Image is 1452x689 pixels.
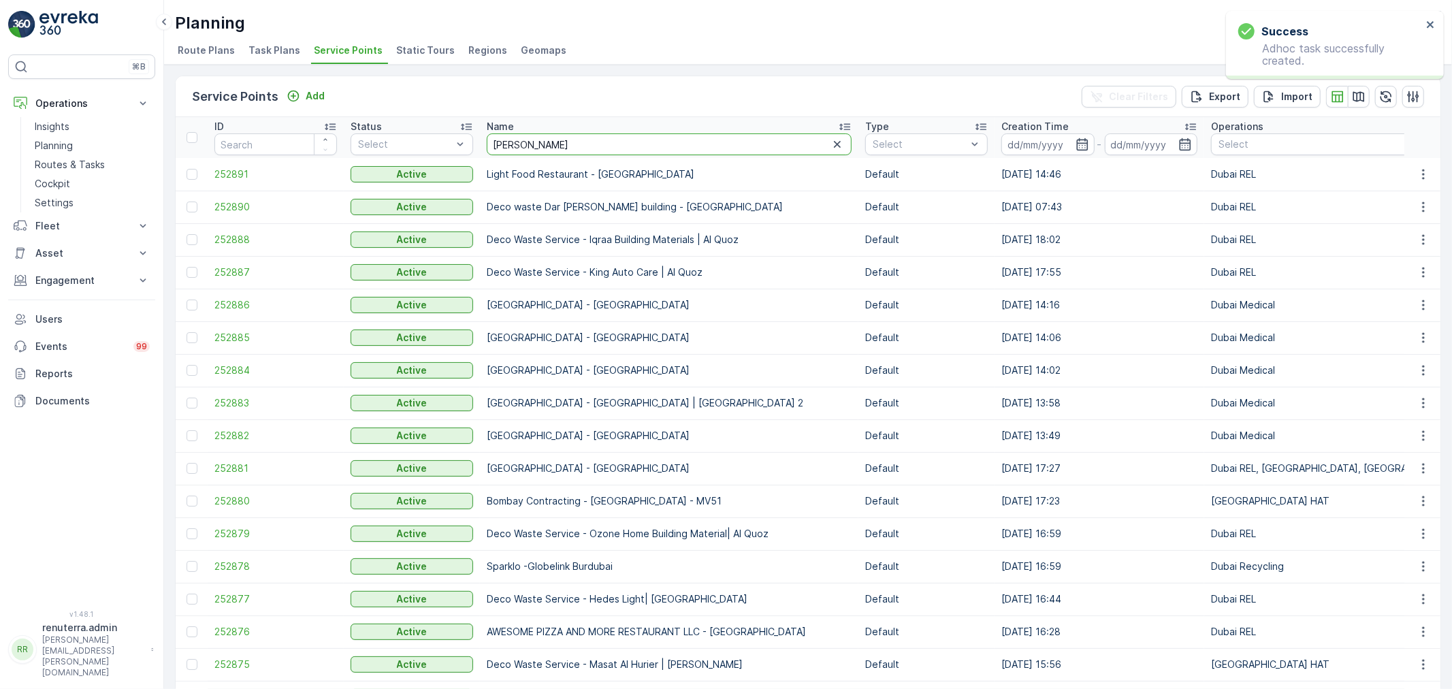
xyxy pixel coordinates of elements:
[192,87,278,106] p: Service Points
[480,321,858,354] td: [GEOGRAPHIC_DATA] - [GEOGRAPHIC_DATA]
[995,452,1204,485] td: [DATE] 17:27
[480,289,858,321] td: [GEOGRAPHIC_DATA] - [GEOGRAPHIC_DATA]
[187,169,197,180] div: Toggle Row Selected
[358,138,452,151] p: Select
[8,306,155,333] a: Users
[29,117,155,136] a: Insights
[42,635,144,678] p: [PERSON_NAME][EMAIL_ADDRESS][PERSON_NAME][DOMAIN_NAME]
[995,354,1204,387] td: [DATE] 14:02
[480,452,858,485] td: [GEOGRAPHIC_DATA] - [GEOGRAPHIC_DATA]
[521,44,566,57] span: Geomaps
[8,267,155,294] button: Engagement
[858,191,995,223] td: Default
[35,196,74,210] p: Settings
[178,44,235,57] span: Route Plans
[858,583,995,615] td: Default
[214,396,337,410] span: 252883
[351,120,382,133] p: Status
[187,365,197,376] div: Toggle Row Selected
[29,193,155,212] a: Settings
[214,658,337,671] span: 252875
[351,297,473,313] button: Active
[1254,86,1321,108] button: Import
[351,591,473,607] button: Active
[397,560,427,573] p: Active
[397,167,427,181] p: Active
[214,167,337,181] span: 252891
[351,395,473,411] button: Active
[995,158,1204,191] td: [DATE] 14:46
[487,133,852,155] input: Search
[351,330,473,346] button: Active
[858,615,995,648] td: Default
[214,625,337,639] a: 252876
[468,44,507,57] span: Regions
[306,89,325,103] p: Add
[214,331,337,344] a: 252885
[187,594,197,605] div: Toggle Row Selected
[214,200,337,214] span: 252890
[1209,90,1240,103] p: Export
[995,583,1204,615] td: [DATE] 16:44
[1182,86,1248,108] button: Export
[351,656,473,673] button: Active
[35,158,105,172] p: Routes & Tasks
[1001,120,1069,133] p: Creation Time
[281,88,330,104] button: Add
[396,44,455,57] span: Static Tours
[214,527,337,541] a: 252879
[214,233,337,246] span: 252888
[995,648,1204,681] td: [DATE] 15:56
[248,44,300,57] span: Task Plans
[351,526,473,542] button: Active
[35,340,125,353] p: Events
[858,158,995,191] td: Default
[858,550,995,583] td: Default
[39,11,98,38] img: logo_light-DOdMpM7g.png
[865,120,889,133] p: Type
[858,321,995,354] td: Default
[35,246,128,260] p: Asset
[35,367,150,381] p: Reports
[397,429,427,443] p: Active
[214,560,337,573] span: 252878
[480,615,858,648] td: AWESOME PIZZA AND MORE RESTAURANT LLC - [GEOGRAPHIC_DATA]
[35,394,150,408] p: Documents
[995,223,1204,256] td: [DATE] 18:02
[8,621,155,678] button: RRrenuterra.admin[PERSON_NAME][EMAIL_ADDRESS][PERSON_NAME][DOMAIN_NAME]
[8,387,155,415] a: Documents
[42,621,144,635] p: renuterra.admin
[214,133,337,155] input: Search
[397,658,427,671] p: Active
[397,331,427,344] p: Active
[995,256,1204,289] td: [DATE] 17:55
[995,419,1204,452] td: [DATE] 13:49
[351,493,473,509] button: Active
[480,191,858,223] td: Deco waste Dar [PERSON_NAME] building - [GEOGRAPHIC_DATA]
[858,387,995,419] td: Default
[35,313,150,326] p: Users
[187,202,197,212] div: Toggle Row Selected
[1001,133,1095,155] input: dd/mm/yyyy
[858,289,995,321] td: Default
[1281,90,1312,103] p: Import
[397,298,427,312] p: Active
[397,200,427,214] p: Active
[351,624,473,640] button: Active
[187,332,197,343] div: Toggle Row Selected
[1082,86,1176,108] button: Clear Filters
[480,485,858,517] td: Bombay Contracting - [GEOGRAPHIC_DATA] - MV51
[187,561,197,572] div: Toggle Row Selected
[858,256,995,289] td: Default
[35,139,73,153] p: Planning
[29,174,155,193] a: Cockpit
[1109,90,1168,103] p: Clear Filters
[858,485,995,517] td: Default
[187,267,197,278] div: Toggle Row Selected
[214,494,337,508] span: 252880
[1097,136,1102,153] p: -
[397,396,427,410] p: Active
[132,61,146,72] p: ⌘B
